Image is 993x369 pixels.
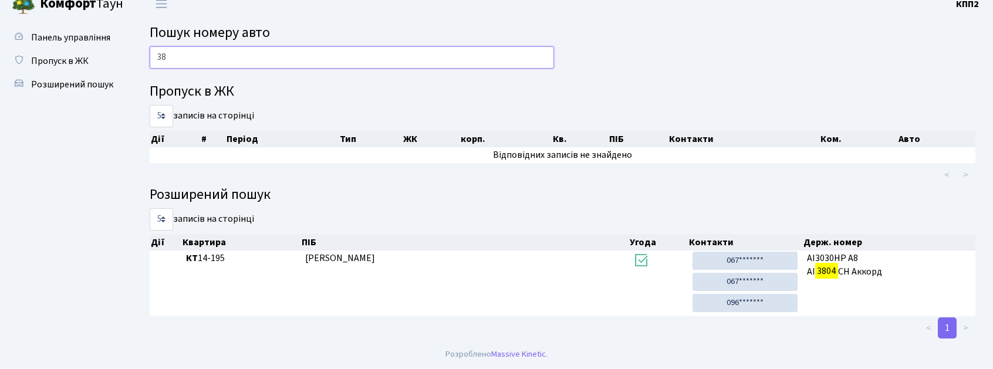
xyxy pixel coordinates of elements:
select: записів на сторінці [150,105,173,127]
a: 1 [938,317,957,338]
a: Панель управління [6,26,123,49]
span: Панель управління [31,31,110,44]
th: # [200,131,226,147]
h4: Пропуск в ЖК [150,83,975,100]
th: Угода [629,234,688,250]
th: ЖК [402,131,460,147]
b: КТ [186,252,198,265]
th: ПІБ [300,234,629,250]
a: Massive Kinetic [491,348,546,360]
th: Дії [150,131,200,147]
input: Пошук [150,46,554,69]
label: записів на сторінці [150,208,254,231]
span: Розширений пошук [31,78,113,91]
th: ПІБ [608,131,668,147]
span: АІ3030НР А8 АІ СН Аккорд [807,252,971,279]
th: корп. [460,131,552,147]
label: записів на сторінці [150,105,254,127]
th: Кв. [552,131,608,147]
span: 14-195 [186,252,296,265]
a: Пропуск в ЖК [6,49,123,73]
th: Контакти [688,234,802,250]
div: Розроблено . [445,348,548,361]
mark: 3804 [815,263,837,279]
td: Відповідних записів не знайдено [150,147,975,163]
th: Авто [897,131,975,147]
th: Тип [339,131,402,147]
th: Дії [150,234,181,250]
th: Держ. номер [802,234,975,250]
span: [PERSON_NAME] [305,252,375,265]
span: Пропуск в ЖК [31,55,89,67]
a: Розширений пошук [6,73,123,96]
select: записів на сторінці [150,208,173,231]
th: Ком. [819,131,897,147]
h4: Розширений пошук [150,187,975,204]
th: Квартира [181,234,300,250]
th: Період [225,131,339,147]
th: Контакти [668,131,819,147]
span: Пошук номеру авто [150,22,270,43]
